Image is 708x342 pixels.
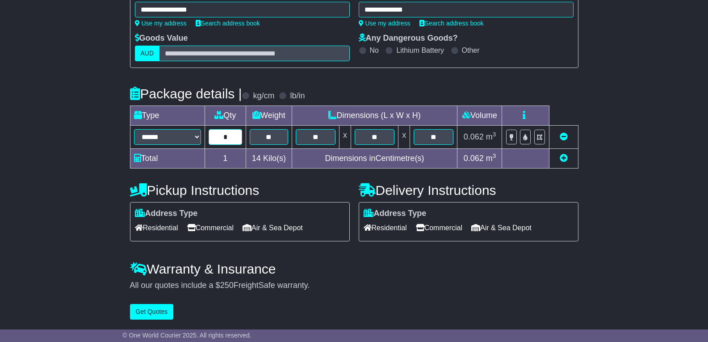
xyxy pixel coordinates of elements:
span: m [486,132,496,141]
label: No [370,46,379,55]
sup: 3 [493,152,496,159]
a: Search address book [419,20,484,27]
td: Qty [205,106,246,126]
label: lb/in [290,91,305,101]
td: Type [130,106,205,126]
a: Use my address [359,20,411,27]
h4: Pickup Instructions [130,183,350,198]
label: Lithium Battery [396,46,444,55]
a: Remove this item [560,132,568,141]
label: kg/cm [253,91,274,101]
span: © One World Courier 2025. All rights reserved. [122,332,251,339]
span: 14 [252,154,261,163]
sup: 3 [493,131,496,138]
h4: Warranty & Insurance [130,262,578,276]
label: AUD [135,46,160,61]
a: Use my address [135,20,187,27]
td: Weight [246,106,292,126]
td: x [339,126,351,149]
label: Other [462,46,480,55]
label: Address Type [364,209,427,219]
span: Residential [364,221,407,235]
td: 1 [205,149,246,169]
span: Residential [135,221,178,235]
td: Dimensions (L x W x H) [292,106,457,126]
td: Total [130,149,205,169]
label: Address Type [135,209,198,219]
div: All our quotes include a $ FreightSafe warranty. [130,281,578,291]
span: Air & Sea Depot [471,221,532,235]
td: Volume [457,106,502,126]
span: Air & Sea Depot [243,221,303,235]
span: m [486,154,496,163]
td: Dimensions in Centimetre(s) [292,149,457,169]
span: Commercial [187,221,234,235]
span: 0.062 [464,132,484,141]
td: Kilo(s) [246,149,292,169]
label: Any Dangerous Goods? [359,34,458,43]
span: 250 [220,281,234,290]
label: Goods Value [135,34,188,43]
h4: Delivery Instructions [359,183,578,198]
h4: Package details | [130,86,242,101]
span: Commercial [416,221,462,235]
td: x [398,126,410,149]
a: Add new item [560,154,568,163]
span: 0.062 [464,154,484,163]
a: Search address book [196,20,260,27]
button: Get Quotes [130,304,174,320]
